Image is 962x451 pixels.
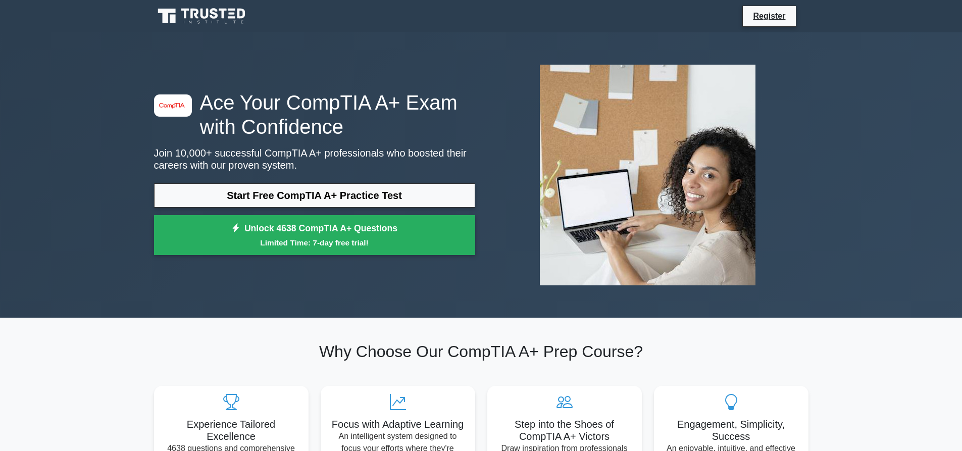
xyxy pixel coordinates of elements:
p: Join 10,000+ successful CompTIA A+ professionals who boosted their careers with our proven system. [154,147,475,171]
h5: Focus with Adaptive Learning [329,418,467,430]
h5: Experience Tailored Excellence [162,418,300,442]
h5: Step into the Shoes of CompTIA A+ Victors [495,418,634,442]
a: Start Free CompTIA A+ Practice Test [154,183,475,208]
small: Limited Time: 7-day free trial! [167,237,463,248]
h5: Engagement, Simplicity, Success [662,418,800,442]
a: Register [747,10,791,22]
h1: Ace Your CompTIA A+ Exam with Confidence [154,90,475,139]
a: Unlock 4638 CompTIA A+ QuestionsLimited Time: 7-day free trial! [154,215,475,256]
h2: Why Choose Our CompTIA A+ Prep Course? [154,342,808,361]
